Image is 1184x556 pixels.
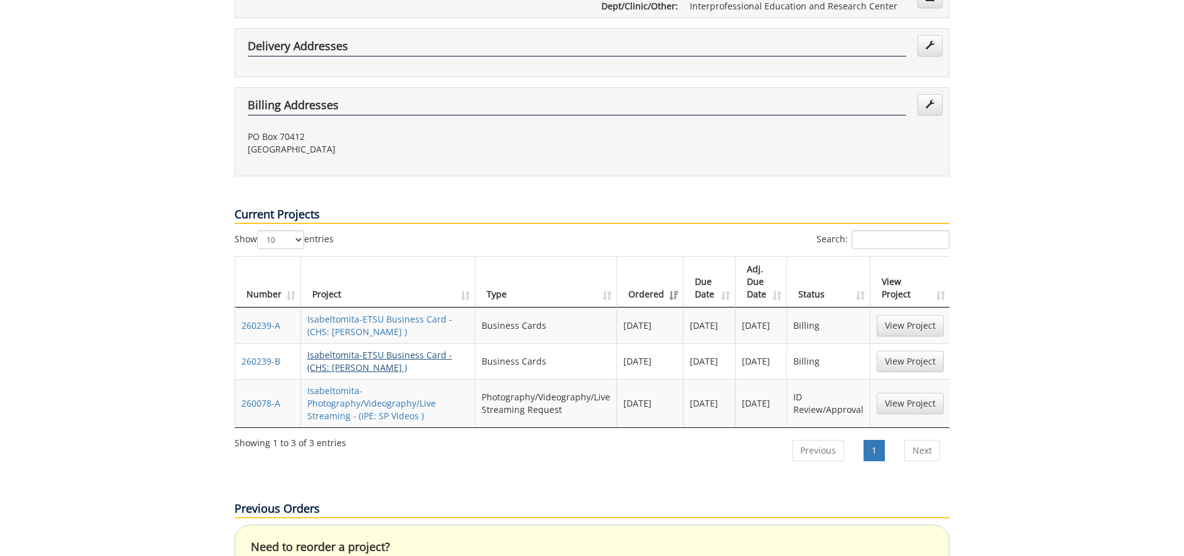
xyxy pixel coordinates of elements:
[235,501,949,518] p: Previous Orders
[877,351,944,372] a: View Project
[617,307,684,343] td: [DATE]
[248,131,583,143] p: PO Box 70412
[736,307,787,343] td: [DATE]
[736,343,787,379] td: [DATE]
[475,343,617,379] td: Business Cards
[787,257,870,307] th: Status: activate to sort column ascending
[817,230,949,249] label: Search:
[684,257,735,307] th: Due Date: activate to sort column ascending
[241,319,280,331] a: 260239-A
[235,230,334,249] label: Show entries
[251,541,933,553] h4: Need to reorder a project?
[248,40,906,56] h4: Delivery Addresses
[235,432,346,449] div: Showing 1 to 3 of 3 entries
[617,343,684,379] td: [DATE]
[241,355,280,367] a: 260239-B
[617,379,684,427] td: [DATE]
[235,257,301,307] th: Number: activate to sort column ascending
[684,343,735,379] td: [DATE]
[917,35,943,56] a: Edit Addresses
[475,307,617,343] td: Business Cards
[864,440,885,461] a: 1
[787,343,870,379] td: Billing
[736,257,787,307] th: Adj. Due Date: activate to sort column ascending
[475,257,617,307] th: Type: activate to sort column ascending
[241,397,280,409] a: 260078-A
[877,315,944,336] a: View Project
[787,379,870,427] td: ID Review/Approval
[787,307,870,343] td: Billing
[307,385,436,422] a: Isabeltomita-Photography/Videography/Live Streaming - (IPE: SP Videos )
[307,313,452,338] a: Isabeltomita-ETSU Business Card - (CHS: [PERSON_NAME] )
[617,257,684,307] th: Ordered: activate to sort column ascending
[475,379,617,427] td: Photography/Videography/Live Streaming Request
[257,230,304,249] select: Showentries
[307,349,452,373] a: Isabeltomita-ETSU Business Card - (CHS: [PERSON_NAME] )
[301,257,475,307] th: Project: activate to sort column ascending
[235,206,949,224] p: Current Projects
[870,257,950,307] th: View Project: activate to sort column ascending
[684,307,735,343] td: [DATE]
[684,379,735,427] td: [DATE]
[792,440,844,461] a: Previous
[877,393,944,414] a: View Project
[917,94,943,115] a: Edit Addresses
[248,99,906,115] h4: Billing Addresses
[852,230,949,249] input: Search:
[248,143,583,156] p: [GEOGRAPHIC_DATA]
[904,440,940,461] a: Next
[736,379,787,427] td: [DATE]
